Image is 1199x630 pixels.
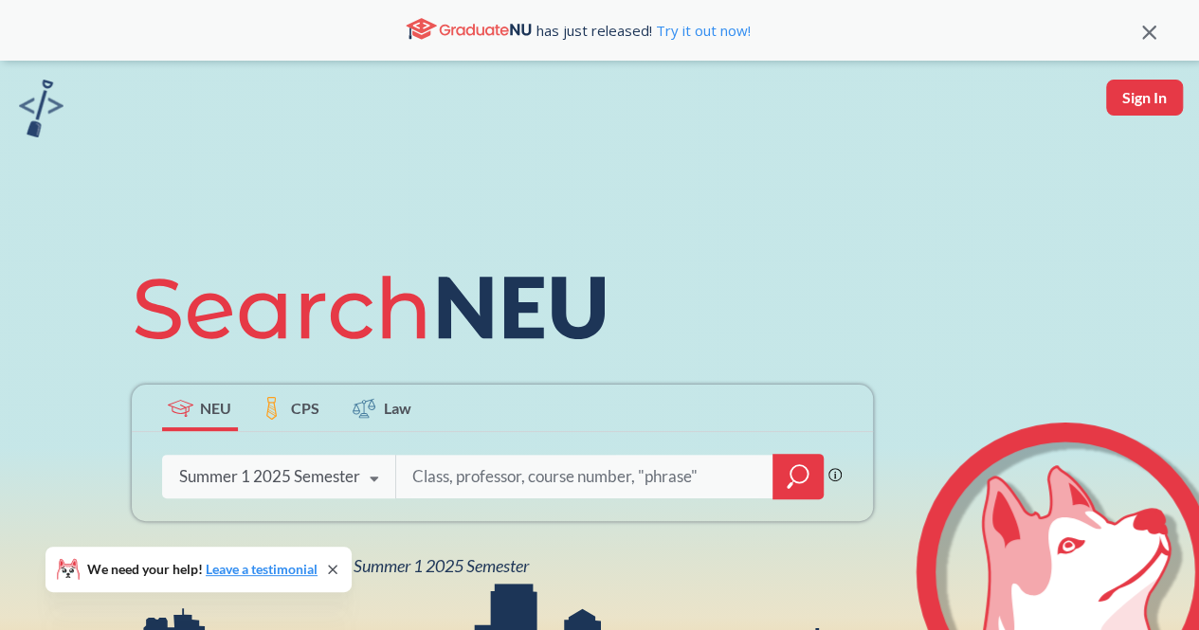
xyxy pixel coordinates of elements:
div: magnifying glass [772,454,824,499]
span: NEU [200,397,231,419]
span: We need your help! [87,563,318,576]
span: CPS [291,397,319,419]
img: sandbox logo [19,80,64,137]
span: NEU Summer 1 2025 Semester [318,555,529,576]
svg: magnifying glass [787,463,809,490]
a: Leave a testimonial [206,561,318,577]
span: View all classes for [179,555,529,576]
span: has just released! [536,20,751,41]
span: Law [384,397,411,419]
a: Try it out now! [652,21,751,40]
button: Sign In [1106,80,1183,116]
div: Summer 1 2025 Semester [179,466,360,487]
a: sandbox logo [19,80,64,143]
input: Class, professor, course number, "phrase" [410,457,759,496]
